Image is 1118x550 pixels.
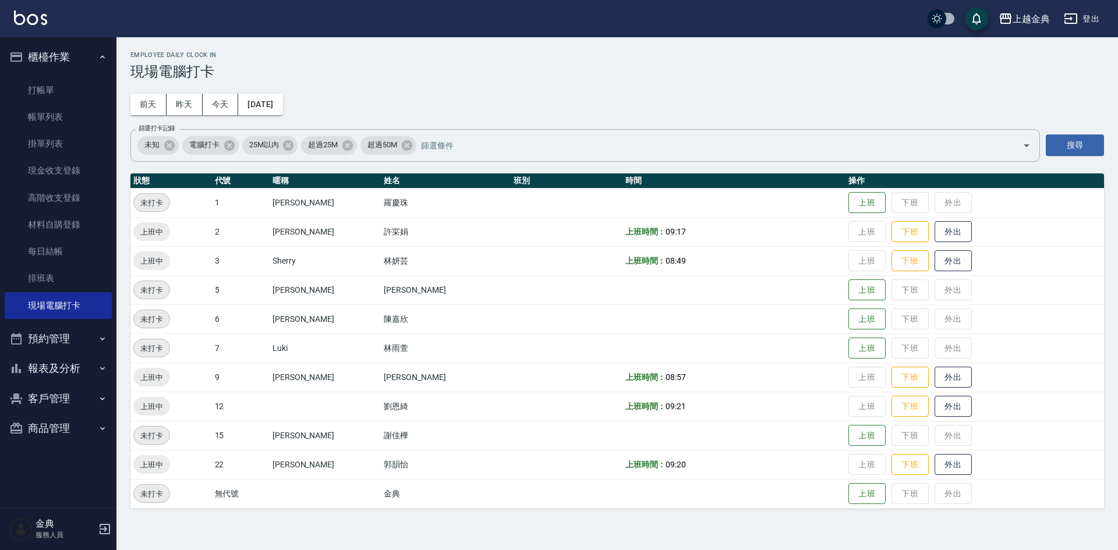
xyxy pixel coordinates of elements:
td: 謝佳樺 [381,421,511,450]
span: 上班中 [133,459,170,471]
span: 上班中 [133,255,170,267]
button: 下班 [891,221,929,243]
td: [PERSON_NAME] [270,421,381,450]
td: 22 [212,450,270,479]
span: 未打卡 [134,284,169,296]
span: 25M以內 [242,139,286,151]
span: 上班中 [133,371,170,384]
p: 服務人員 [36,530,95,540]
td: 郭韻怡 [381,450,511,479]
button: 下班 [891,396,929,417]
b: 上班時間： [625,402,666,411]
button: 今天 [203,94,239,115]
span: 09:20 [666,460,686,469]
label: 篩選打卡記錄 [139,124,175,133]
img: Logo [14,10,47,25]
td: 5 [212,275,270,304]
button: 客戶管理 [5,384,112,414]
button: 外出 [935,396,972,417]
td: Luki [270,333,381,363]
a: 材料自購登錄 [5,211,112,238]
div: 超過50M [360,136,416,155]
td: [PERSON_NAME] [381,363,511,392]
td: 15 [212,421,270,450]
th: 暱稱 [270,173,381,189]
button: 商品管理 [5,413,112,443]
button: 上班 [848,338,886,359]
a: 排班表 [5,265,112,292]
td: 6 [212,304,270,333]
span: 未打卡 [134,313,169,325]
td: 林妍芸 [381,246,511,275]
button: 外出 [935,454,972,476]
button: 上班 [848,279,886,301]
div: 25M以內 [242,136,298,155]
button: 昨天 [167,94,203,115]
th: 時間 [622,173,845,189]
button: save [965,7,988,30]
button: 報表及分析 [5,353,112,384]
a: 帳單列表 [5,104,112,130]
td: [PERSON_NAME] [270,275,381,304]
input: 篩選條件 [418,135,1002,155]
td: 羅慶珠 [381,188,511,217]
button: 外出 [935,221,972,243]
span: 08:57 [666,372,686,382]
a: 打帳單 [5,77,112,104]
th: 班別 [511,173,622,189]
td: 9 [212,363,270,392]
button: 前天 [130,94,167,115]
button: 外出 [935,250,972,272]
h2: Employee Daily Clock In [130,51,1104,59]
a: 現金收支登錄 [5,157,112,184]
div: 上越金典 [1013,12,1050,26]
td: 7 [212,333,270,363]
span: 未打卡 [134,342,169,354]
span: 08:49 [666,256,686,265]
button: 下班 [891,367,929,388]
button: 下班 [891,454,929,476]
button: 上班 [848,425,886,446]
th: 狀態 [130,173,212,189]
a: 現場電腦打卡 [5,292,112,319]
td: Sherry [270,246,381,275]
span: 未打卡 [134,488,169,500]
b: 上班時間： [625,256,666,265]
button: 下班 [891,250,929,272]
th: 操作 [845,173,1104,189]
img: Person [9,517,33,541]
td: 1 [212,188,270,217]
td: 3 [212,246,270,275]
span: 上班中 [133,226,170,238]
span: 未打卡 [134,430,169,442]
span: 09:17 [666,227,686,236]
td: [PERSON_NAME] [270,217,381,246]
button: 上班 [848,192,886,214]
th: 代號 [212,173,270,189]
td: [PERSON_NAME] [270,188,381,217]
button: Open [1017,136,1036,155]
button: 搜尋 [1046,134,1104,156]
td: 無代號 [212,479,270,508]
td: 2 [212,217,270,246]
th: 姓名 [381,173,511,189]
div: 超過25M [301,136,357,155]
b: 上班時間： [625,227,666,236]
a: 掛單列表 [5,130,112,157]
td: 金典 [381,479,511,508]
button: 登出 [1059,8,1104,30]
div: 電腦打卡 [182,136,239,155]
button: 上班 [848,483,886,505]
td: [PERSON_NAME] [270,304,381,333]
td: [PERSON_NAME] [270,363,381,392]
span: 09:21 [666,402,686,411]
td: [PERSON_NAME] [381,275,511,304]
button: 上班 [848,308,886,330]
td: 12 [212,392,270,421]
div: 未知 [137,136,179,155]
td: 許寀娟 [381,217,511,246]
span: 超過25M [301,139,345,151]
a: 每日結帳 [5,238,112,265]
span: 上班中 [133,400,170,413]
td: 劉恩綺 [381,392,511,421]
